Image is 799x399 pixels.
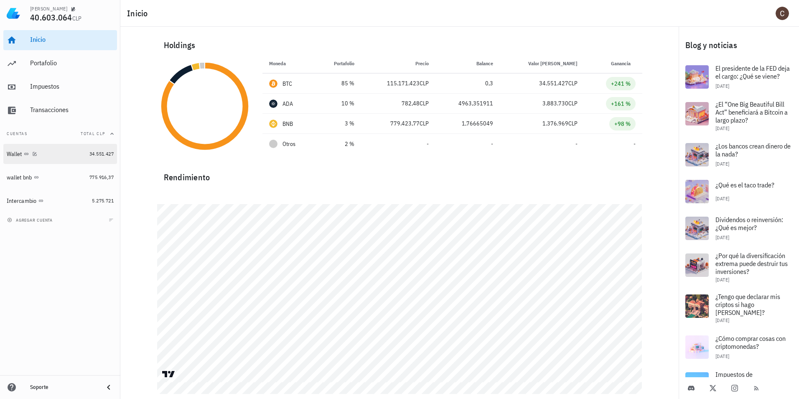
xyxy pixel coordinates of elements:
[316,54,361,74] th: Portafolio
[542,120,568,127] span: 1.376.969
[420,79,429,87] span: CLP
[715,64,790,80] span: El presidente de la FED deja el cargo: ¿Qué se viene?
[634,140,636,148] span: -
[3,144,117,164] a: Wallet 34.551.427
[3,30,117,50] a: Inicio
[322,79,354,88] div: 85 %
[157,164,642,184] div: Rendimiento
[322,140,354,148] div: 2 %
[72,15,82,22] span: CLP
[491,140,493,148] span: -
[715,195,729,202] span: [DATE]
[435,54,500,74] th: Balance
[361,54,435,74] th: Precio
[157,32,642,59] div: Holdings
[679,247,799,288] a: ¿Por qué la diversificación extrema puede destruir tus inversiones? [DATE]
[715,83,729,89] span: [DATE]
[420,120,429,127] span: CLP
[127,7,151,20] h1: Inicio
[776,7,789,20] div: avatar
[575,140,578,148] span: -
[262,54,316,74] th: Moneda
[715,161,729,167] span: [DATE]
[3,167,117,187] a: wallet bnb 775.916,37
[7,7,20,20] img: LedgiFi
[89,174,114,180] span: 775.916,37
[5,216,56,224] button: agregar cuenta
[715,100,788,124] span: ¿El “One Big Beautiful Bill Act” beneficiará a Bitcoin a largo plazo?
[3,191,117,211] a: Intercambio 5.275.721
[30,59,114,67] div: Portafolio
[679,173,799,210] a: ¿Qué es el taco trade? [DATE]
[3,100,117,120] a: Transacciones
[614,120,631,128] div: +98 %
[30,82,114,90] div: Impuestos
[442,99,494,108] div: 4963,351911
[568,100,578,107] span: CLP
[679,136,799,173] a: ¿Los bancos crean dinero de la nada? [DATE]
[715,317,729,323] span: [DATE]
[92,197,114,204] span: 5.275.721
[30,384,97,391] div: Soporte
[30,106,114,114] div: Transacciones
[161,370,176,378] a: Charting by TradingView
[30,12,72,23] span: 40.603.064
[568,79,578,87] span: CLP
[322,119,354,128] div: 3 %
[420,100,429,107] span: CLP
[715,215,783,232] span: Dividendos o reinversión: ¿Qué es mejor?
[715,276,729,283] span: [DATE]
[442,79,494,88] div: 0,3
[679,59,799,95] a: El presidente de la FED deja el cargo: ¿Qué se viene? [DATE]
[611,60,636,66] span: Ganancia
[390,120,420,127] span: 779.423,77
[282,140,295,148] span: Otros
[282,120,293,128] div: BNB
[9,217,53,223] span: agregar cuenta
[3,54,117,74] a: Portafolio
[282,100,293,108] div: ADA
[542,100,568,107] span: 3.883.730
[715,181,774,189] span: ¿Qué es el taco trade?
[715,334,786,350] span: ¿Cómo comprar cosas con criptomonedas?
[715,234,729,240] span: [DATE]
[7,197,37,205] div: Intercambio
[7,151,22,158] div: Wallet
[30,36,114,43] div: Inicio
[30,5,67,12] div: [PERSON_NAME]
[269,79,277,88] div: BTC-icon
[3,77,117,97] a: Impuestos
[715,251,788,276] span: ¿Por qué la diversificación extrema puede destruir tus inversiones?
[81,131,105,136] span: Total CLP
[269,120,277,128] div: BNB-icon
[679,32,799,59] div: Blog y noticias
[568,120,578,127] span: CLP
[7,174,32,181] div: wallet bnb
[282,79,293,88] div: BTC
[679,210,799,247] a: Dividendos o reinversión: ¿Qué es mejor? [DATE]
[500,54,584,74] th: Valor [PERSON_NAME]
[539,79,568,87] span: 34.551.427
[715,142,791,158] span: ¿Los bancos crean dinero de la nada?
[715,353,729,359] span: [DATE]
[611,79,631,88] div: +241 %
[322,99,354,108] div: 10 %
[427,140,429,148] span: -
[679,95,799,136] a: ¿El “One Big Beautiful Bill Act” beneficiará a Bitcoin a largo plazo? [DATE]
[679,329,799,366] a: ¿Cómo comprar cosas con criptomonedas? [DATE]
[715,125,729,131] span: [DATE]
[269,100,277,108] div: ADA-icon
[611,100,631,108] div: +161 %
[89,151,114,157] span: 34.551.427
[442,119,494,128] div: 1,76665049
[715,292,780,317] span: ¿Tengo que declarar mis criptos si hago [PERSON_NAME]?
[387,79,420,87] span: 115.171.423
[679,288,799,329] a: ¿Tengo que declarar mis criptos si hago [PERSON_NAME]? [DATE]
[3,124,117,144] button: CuentasTotal CLP
[402,100,420,107] span: 782,48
